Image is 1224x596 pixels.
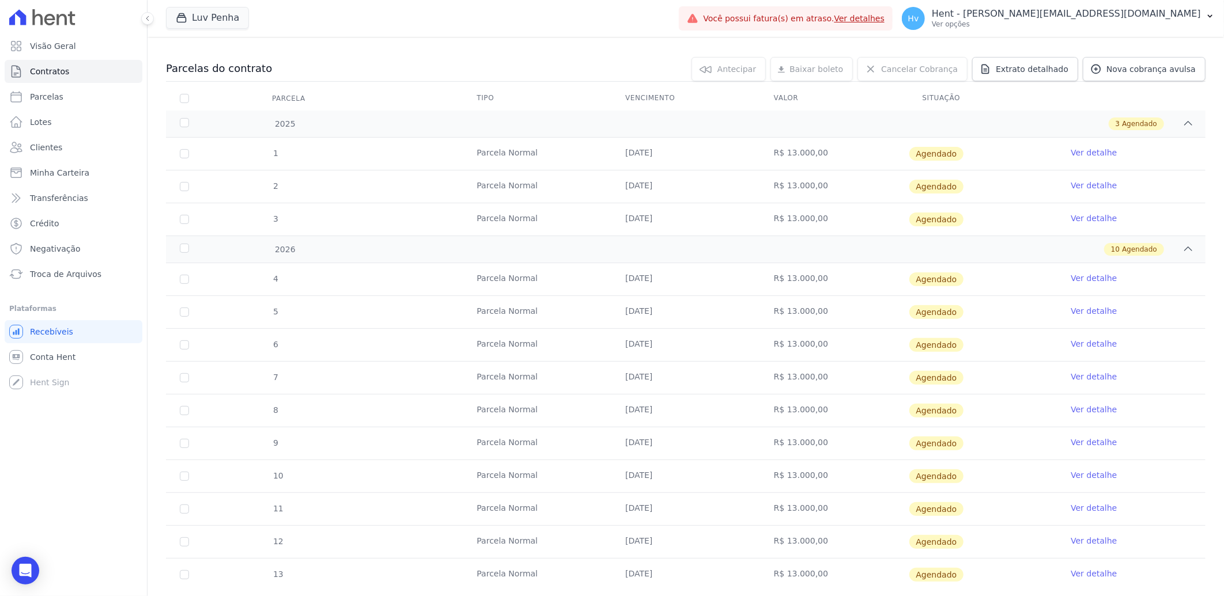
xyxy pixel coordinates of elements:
td: [DATE] [611,329,760,361]
td: R$ 13.000,00 [760,296,909,328]
td: R$ 13.000,00 [760,170,909,203]
span: Parcelas [30,91,63,103]
td: R$ 13.000,00 [760,559,909,591]
input: default [180,149,189,158]
span: 2 [272,181,278,191]
span: Troca de Arquivos [30,268,101,280]
span: 12 [272,537,284,546]
div: Parcela [258,87,319,110]
a: Ver detalhe [1071,469,1117,481]
span: 7 [272,373,278,382]
td: Parcela Normal [463,427,611,460]
span: Transferências [30,192,88,204]
a: Ver detalhe [1071,272,1117,284]
span: Agendado [909,212,964,226]
td: Parcela Normal [463,203,611,236]
span: Visão Geral [30,40,76,52]
td: Parcela Normal [463,329,611,361]
td: [DATE] [611,263,760,295]
span: 10 [272,471,284,480]
input: default [180,537,189,546]
span: Agendado [909,568,964,582]
span: Nova cobrança avulsa [1106,63,1196,75]
span: 1 [272,149,278,158]
td: [DATE] [611,394,760,427]
input: default [180,504,189,514]
span: Agendado [909,502,964,516]
a: Nova cobrança avulsa [1083,57,1206,81]
span: Conta Hent [30,351,75,363]
td: R$ 13.000,00 [760,329,909,361]
span: Agendado [909,305,964,319]
input: default [180,406,189,415]
td: [DATE] [611,138,760,170]
td: [DATE] [611,427,760,460]
div: Plataformas [9,302,138,316]
td: R$ 13.000,00 [760,203,909,236]
span: 9 [272,438,278,447]
a: Ver detalhe [1071,535,1117,546]
td: [DATE] [611,170,760,203]
input: default [180,275,189,284]
td: R$ 13.000,00 [760,263,909,295]
span: Agendado [1122,119,1157,129]
span: 13 [272,570,284,579]
td: [DATE] [611,526,760,558]
span: 10 [1111,244,1120,255]
a: Ver detalhe [1071,436,1117,448]
span: Clientes [30,142,62,153]
td: Parcela Normal [463,559,611,591]
input: default [180,215,189,224]
a: Recebíveis [5,320,142,343]
a: Ver detalhe [1071,212,1117,224]
td: [DATE] [611,362,760,394]
span: Lotes [30,116,52,128]
button: Luv Penha [166,7,249,29]
span: Minha Carteira [30,167,89,179]
td: Parcela Normal [463,263,611,295]
td: R$ 13.000,00 [760,493,909,525]
a: Ver detalhe [1071,338,1117,350]
p: Hent - [PERSON_NAME][EMAIL_ADDRESS][DOMAIN_NAME] [932,8,1201,20]
td: Parcela Normal [463,394,611,427]
span: Negativação [30,243,81,255]
span: 2025 [274,118,296,130]
a: Ver detalhe [1071,371,1117,382]
a: Troca de Arquivos [5,263,142,286]
a: Parcelas [5,85,142,108]
td: Parcela Normal [463,460,611,492]
span: 3 [1116,119,1120,129]
span: Agendado [909,272,964,286]
a: Transferências [5,187,142,210]
span: Extrato detalhado [996,63,1068,75]
input: default [180,340,189,350]
a: Ver detalhe [1071,404,1117,415]
span: Agendado [909,404,964,417]
span: 8 [272,405,278,415]
a: Ver detalhe [1071,147,1117,158]
td: R$ 13.000,00 [760,460,909,492]
td: Parcela Normal [463,526,611,558]
span: Crédito [30,218,59,229]
span: Agendado [909,436,964,450]
span: Agendado [909,469,964,483]
a: Ver detalhes [834,14,885,23]
span: Hv [908,14,919,22]
a: Ver detalhe [1071,305,1117,317]
a: Visão Geral [5,35,142,58]
span: Recebíveis [30,326,73,337]
input: default [180,182,189,191]
td: [DATE] [611,460,760,492]
a: Clientes [5,136,142,159]
span: 11 [272,504,284,513]
span: 4 [272,274,278,283]
a: Ver detalhe [1071,568,1117,579]
td: Parcela Normal [463,170,611,203]
span: 3 [272,214,278,223]
td: R$ 13.000,00 [760,138,909,170]
span: Agendado [909,371,964,385]
td: R$ 13.000,00 [760,394,909,427]
span: Agendado [909,338,964,352]
td: R$ 13.000,00 [760,427,909,460]
h3: Parcelas do contrato [166,62,272,75]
